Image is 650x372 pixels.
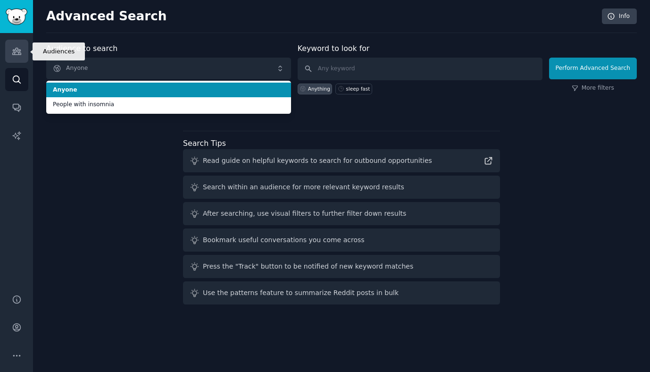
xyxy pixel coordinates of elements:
[203,209,406,219] div: After searching, use visual filters to further filter down results
[549,58,637,79] button: Perform Advanced Search
[346,85,370,92] div: sleep fast
[53,101,284,109] span: People with insomnia
[602,8,637,25] a: Info
[298,44,370,53] label: Keyword to look for
[6,8,27,25] img: GummySearch logo
[46,81,291,114] ul: Anyone
[308,85,330,92] div: Anything
[46,44,117,53] label: Audience to search
[298,58,542,80] input: Any keyword
[46,9,597,24] h2: Advanced Search
[572,84,614,93] a: More filters
[183,139,226,148] label: Search Tips
[53,86,284,94] span: Anyone
[46,58,291,79] button: Anyone
[203,156,432,166] div: Read guide on helpful keywords to search for outbound opportunities
[203,262,413,271] div: Press the "Track" button to be notified of new keyword matches
[203,288,399,298] div: Use the patterns feature to summarize Reddit posts in bulk
[203,235,365,245] div: Bookmark useful conversations you come across
[203,182,404,192] div: Search within an audience for more relevant keyword results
